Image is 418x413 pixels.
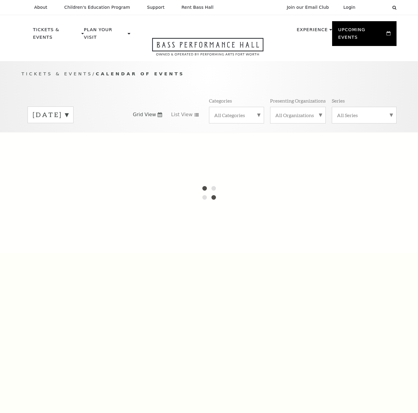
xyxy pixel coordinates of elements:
[214,112,259,118] label: All Categories
[64,5,130,10] p: Children's Education Program
[133,111,156,118] span: Grid View
[33,110,68,120] label: [DATE]
[270,97,326,104] p: Presenting Organizations
[147,5,165,10] p: Support
[21,70,397,78] p: /
[21,71,93,76] span: Tickets & Events
[84,26,126,44] p: Plan Your Visit
[275,112,321,118] label: All Organizations
[34,5,47,10] p: About
[96,71,185,76] span: Calendar of Events
[297,26,328,37] p: Experience
[33,26,80,44] p: Tickets & Events
[337,112,391,118] label: All Series
[209,97,232,104] p: Categories
[332,97,345,104] p: Series
[181,5,214,10] p: Rent Bass Hall
[365,5,387,10] select: Select:
[338,26,385,44] p: Upcoming Events
[171,111,193,118] span: List View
